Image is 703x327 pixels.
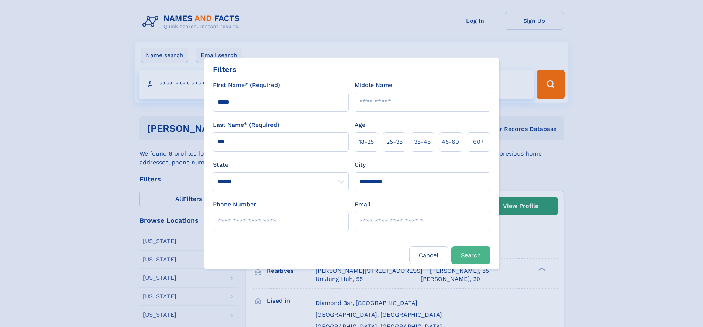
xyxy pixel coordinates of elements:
label: Last Name* (Required) [213,121,279,129]
label: Middle Name [355,81,392,90]
label: State [213,160,349,169]
label: Cancel [409,246,448,264]
label: First Name* (Required) [213,81,280,90]
span: 25‑35 [386,138,403,146]
label: Phone Number [213,200,256,209]
span: 35‑45 [414,138,431,146]
span: 60+ [473,138,484,146]
span: 45‑60 [442,138,459,146]
label: Email [355,200,371,209]
label: City [355,160,366,169]
button: Search [451,246,490,264]
div: Filters [213,64,237,75]
span: 18‑25 [359,138,374,146]
label: Age [355,121,365,129]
